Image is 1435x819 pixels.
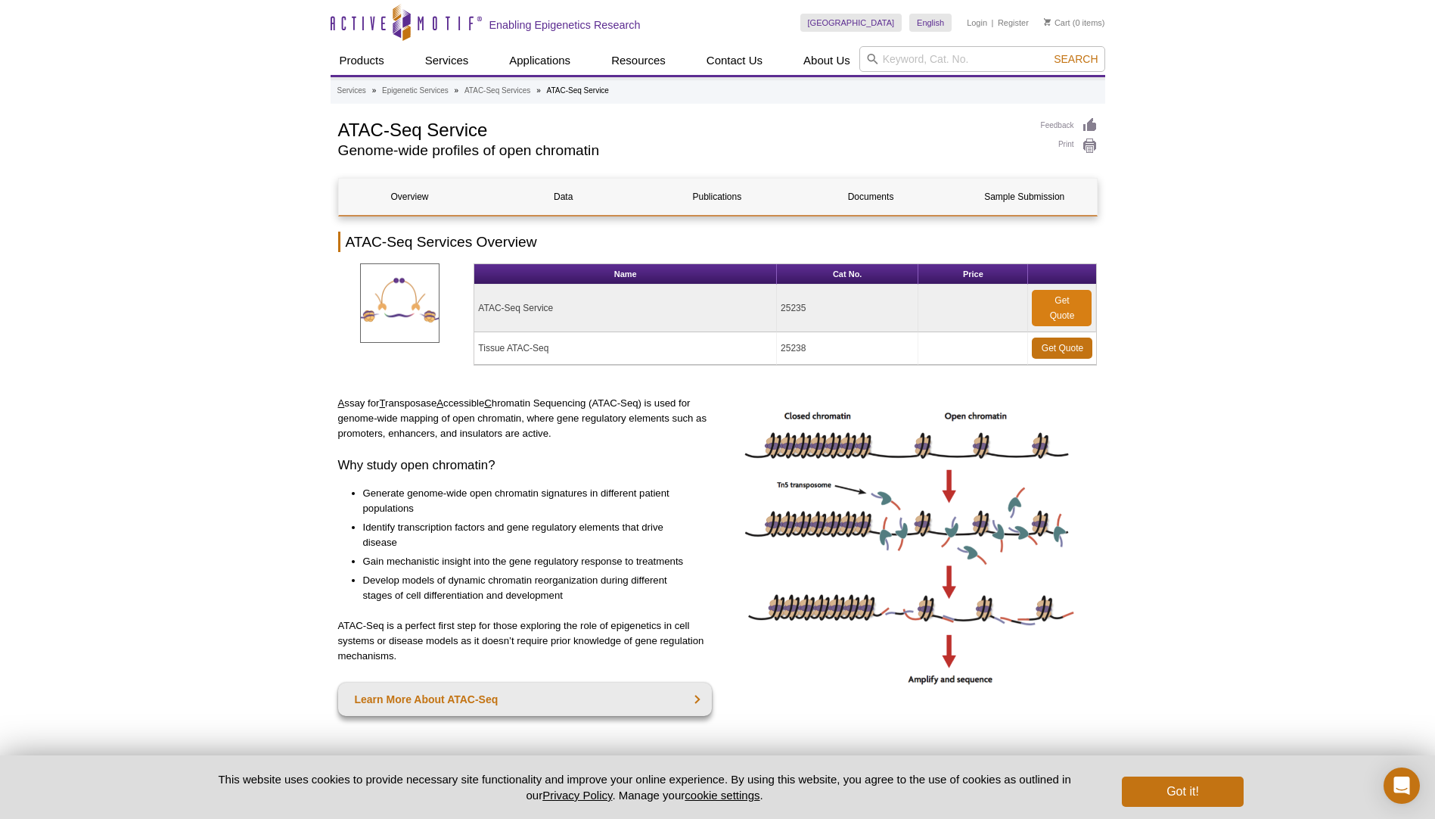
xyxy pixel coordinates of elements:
[192,771,1098,803] p: This website uses cookies to provide necessary site functionality and improve your online experie...
[338,456,713,475] h3: Why study open chromatin?
[436,397,443,409] u: A
[697,46,772,75] a: Contact Us
[602,46,675,75] a: Resources
[1044,14,1105,32] li: (0 items)
[794,46,859,75] a: About Us
[646,179,788,215] a: Publications
[379,397,385,409] u: T
[536,86,541,95] li: »
[338,117,1026,140] h1: ATAC-Seq Service
[800,179,942,215] a: Documents
[1032,290,1092,326] a: Get Quote
[918,264,1028,285] th: Price
[800,14,902,32] a: [GEOGRAPHIC_DATA]
[372,86,377,95] li: »
[909,14,952,32] a: English
[337,84,366,98] a: Services
[331,46,393,75] a: Products
[338,232,1098,252] h2: ATAC-Seq Services Overview
[992,14,994,32] li: |
[492,179,635,215] a: Data
[339,179,481,215] a: Overview
[1041,138,1098,154] a: Print
[360,263,440,343] img: ATAC-SeqServices
[953,179,1095,215] a: Sample Submission
[382,84,449,98] a: Epigenetic Services
[363,554,697,569] li: Gain mechanistic insight into the gene regulatory response to treatments
[474,332,777,365] td: Tissue ATAC-Seq
[338,144,1026,157] h2: Genome-wide profiles of open chromatin
[363,486,697,516] li: Generate genome-wide open chromatin signatures in different patient populations
[777,332,918,365] td: 25238
[1384,768,1420,804] div: Open Intercom Messenger
[1049,52,1102,66] button: Search
[547,86,609,95] li: ATAC-Seq Service
[363,520,697,550] li: Identify transcription factors and gene regulatory elements that drive disease
[455,86,459,95] li: »
[1044,17,1070,28] a: Cart
[338,683,713,716] a: Learn More About ATAC-Seq
[489,18,641,32] h2: Enabling Epigenetics Research
[542,789,612,802] a: Privacy Policy
[1044,18,1051,26] img: Your Cart
[338,397,345,409] u: A
[338,396,713,441] p: ssay for ransposase ccessible hromatin Sequencing (ATAC-Seq) is used for genome-wide mapping of o...
[363,573,697,603] li: Develop models of dynamic chromatin reorganization during different stages of cell differentiatio...
[1041,117,1098,134] a: Feedback
[740,396,1080,690] img: ATAC-Seq image
[998,17,1029,28] a: Register
[1122,777,1243,807] button: Got it!
[685,789,759,802] button: cookie settings
[1054,53,1098,65] span: Search
[1032,338,1092,359] a: Get Quote
[484,397,492,409] u: C
[338,618,713,664] p: ATAC-Seq is a perfect first step for those exploring the role of epigenetics in cell systems or d...
[777,264,918,285] th: Cat No.
[500,46,579,75] a: Applications
[464,84,530,98] a: ATAC-Seq Services
[416,46,478,75] a: Services
[474,285,777,332] td: ATAC-Seq Service
[777,285,918,332] td: 25235
[859,46,1105,72] input: Keyword, Cat. No.
[967,17,987,28] a: Login
[474,264,777,285] th: Name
